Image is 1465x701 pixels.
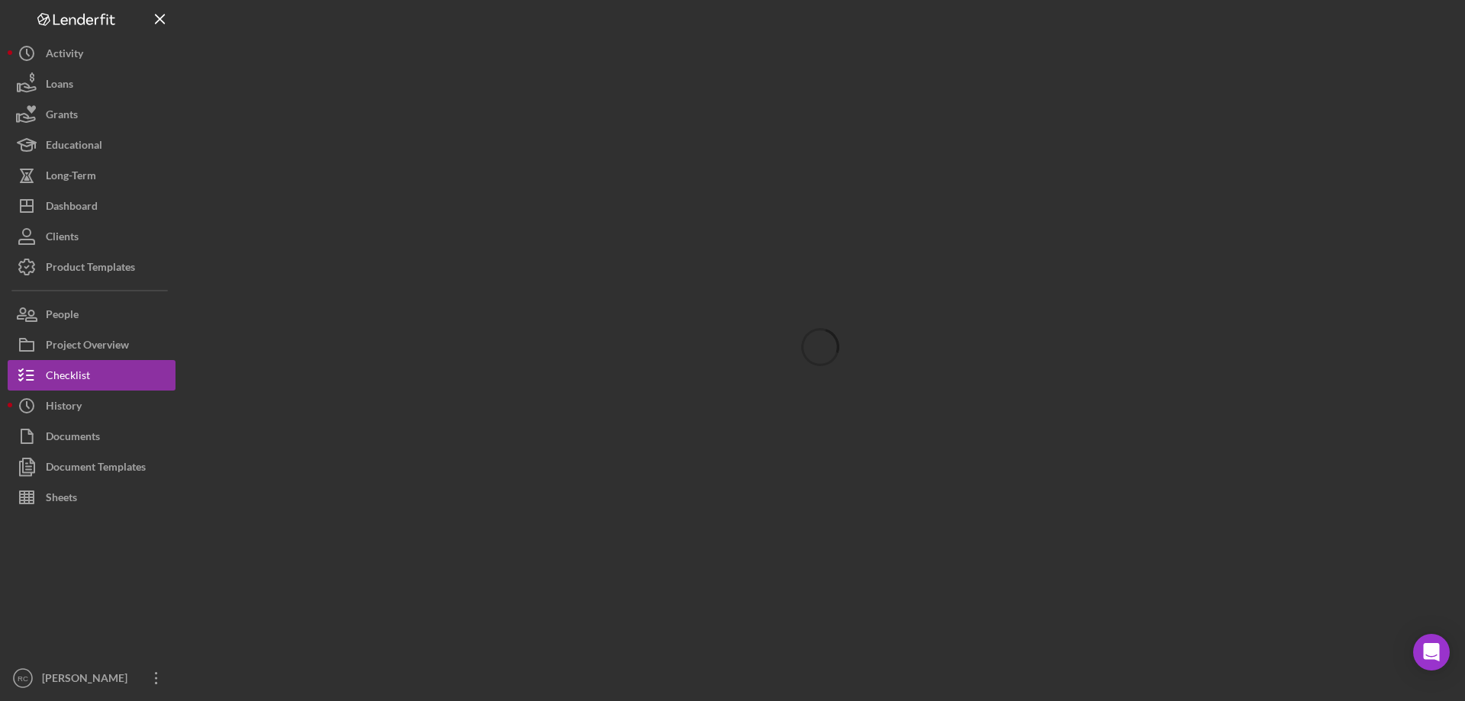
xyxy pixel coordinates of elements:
button: Clients [8,221,175,252]
div: Document Templates [46,452,146,486]
button: Activity [8,38,175,69]
div: Product Templates [46,252,135,286]
div: Long-Term [46,160,96,195]
button: Product Templates [8,252,175,282]
text: RC [18,674,28,683]
div: [PERSON_NAME] [38,663,137,697]
div: Grants [46,99,78,133]
div: Activity [46,38,83,72]
button: Document Templates [8,452,175,482]
button: Sheets [8,482,175,513]
button: Educational [8,130,175,160]
button: Grants [8,99,175,130]
div: Loans [46,69,73,103]
div: Documents [46,421,100,455]
button: Checklist [8,360,175,391]
button: Project Overview [8,330,175,360]
div: Dashboard [46,191,98,225]
div: Clients [46,221,79,256]
button: People [8,299,175,330]
button: Documents [8,421,175,452]
div: Sheets [46,482,77,516]
div: Educational [46,130,102,164]
button: Loans [8,69,175,99]
div: Project Overview [46,330,129,364]
div: Open Intercom Messenger [1413,634,1450,670]
div: Checklist [46,360,90,394]
button: Dashboard [8,191,175,221]
div: History [46,391,82,425]
div: People [46,299,79,333]
button: RC[PERSON_NAME] [8,663,175,693]
button: Long-Term [8,160,175,191]
button: History [8,391,175,421]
